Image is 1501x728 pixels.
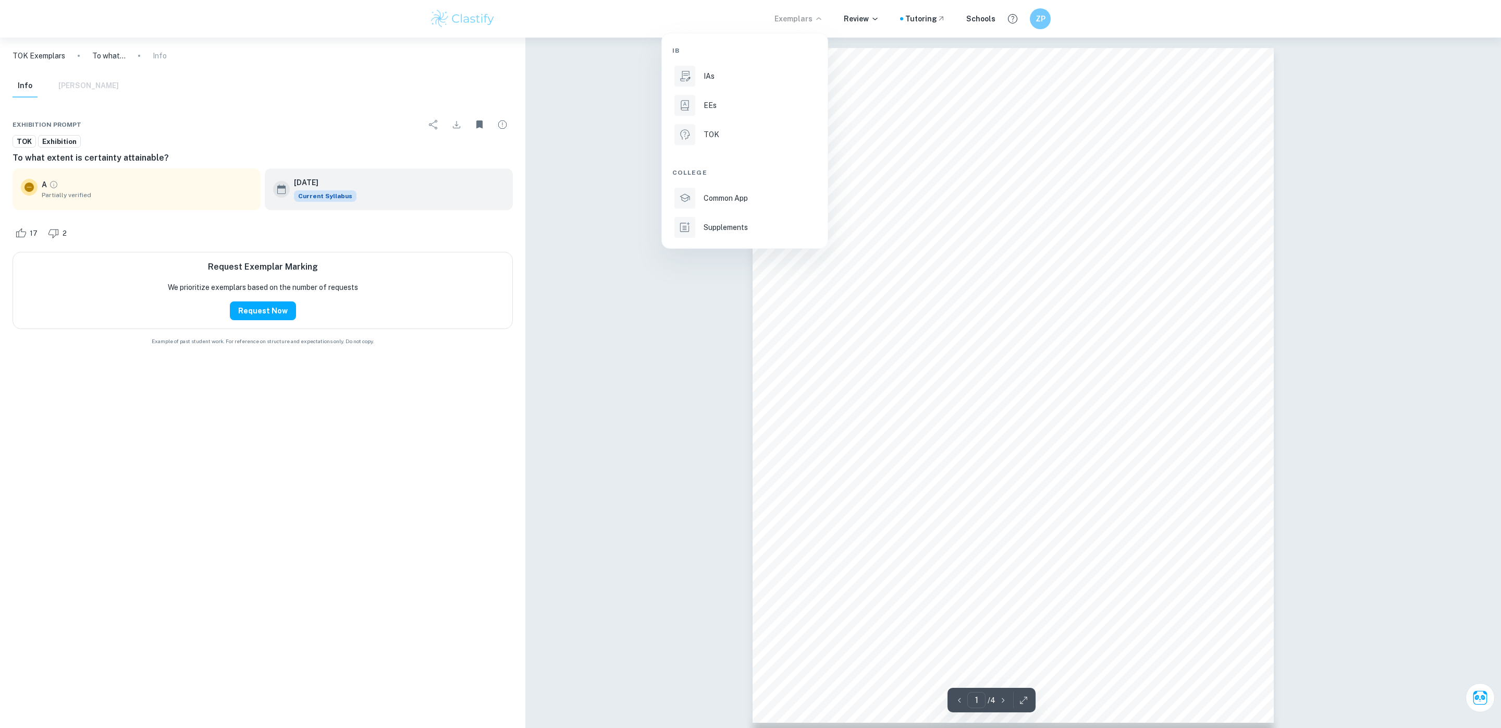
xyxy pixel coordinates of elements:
p: Supplements [704,222,748,233]
a: TOK [672,122,817,147]
span: College [672,168,707,177]
p: EEs [704,100,717,111]
p: IAs [704,70,715,82]
a: Common App [672,186,817,211]
a: EEs [672,93,817,118]
a: IAs [672,64,817,89]
p: TOK [704,129,719,140]
a: Supplements [672,215,817,240]
p: Common App [704,192,748,204]
span: IB [672,46,680,55]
